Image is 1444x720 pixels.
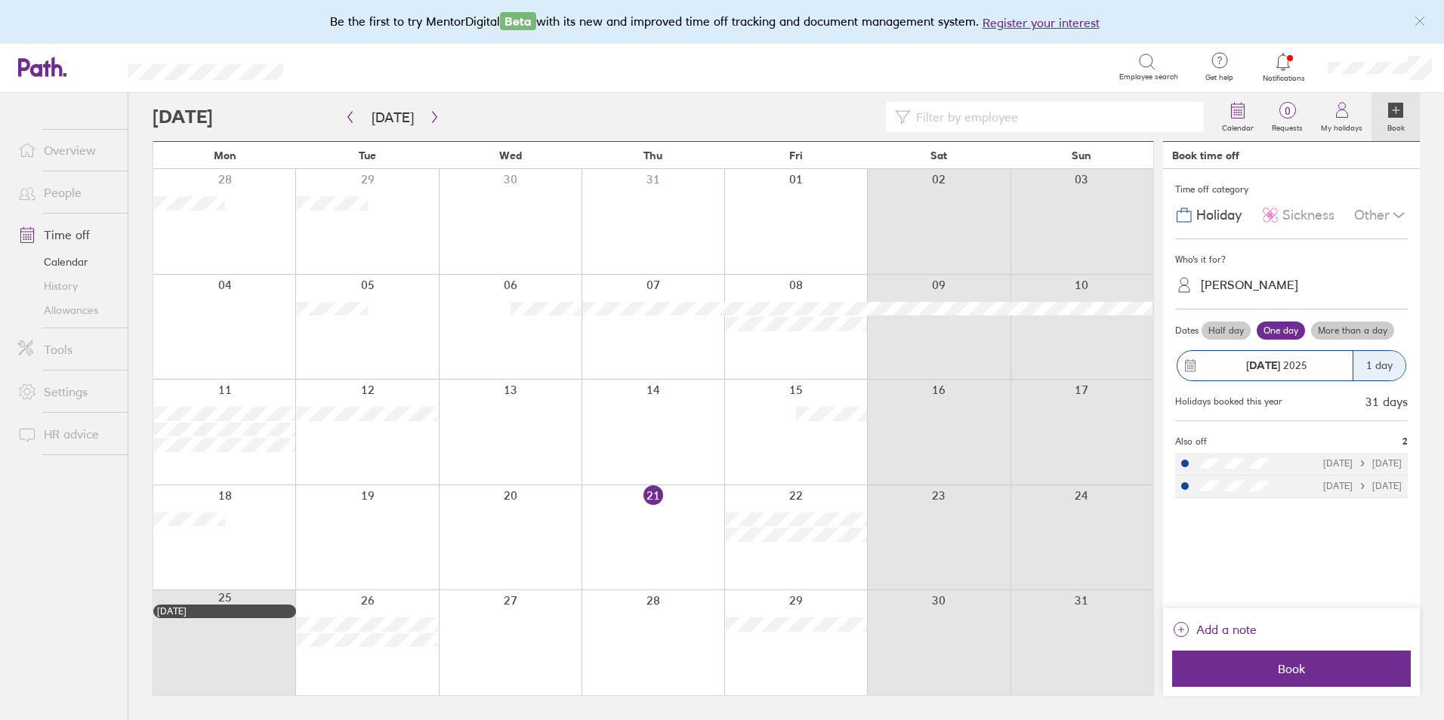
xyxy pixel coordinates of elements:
span: Tue [359,149,376,162]
a: My holidays [1312,93,1371,141]
span: Dates [1175,325,1199,336]
div: [DATE] [DATE] [1323,458,1402,469]
span: Beta [500,12,536,30]
a: Calendar [1213,93,1263,141]
button: [DATE] 20251 day [1175,343,1408,389]
label: Requests [1263,119,1312,133]
a: Time off [6,220,128,250]
span: Fri [789,149,803,162]
button: Add a note [1172,617,1257,642]
label: Calendar [1213,119,1263,133]
label: Half day [1202,322,1251,340]
a: Calendar [6,250,128,274]
div: Other [1354,201,1408,229]
span: Employee search [1119,72,1178,82]
span: Add a note [1196,617,1257,642]
span: Mon [214,149,236,162]
span: Book [1183,662,1400,675]
a: People [6,177,128,208]
span: Get help [1195,73,1244,82]
span: Sat [930,149,947,162]
div: Be the first to try MentorDigital with its new and improved time off tracking and document manage... [330,12,1115,32]
div: [DATE] [157,606,292,617]
strong: [DATE] [1246,358,1280,372]
button: Register your interest [983,14,1100,32]
input: Filter by employee [910,103,1195,131]
div: Book time off [1172,149,1239,162]
span: Holiday [1196,208,1242,223]
div: [PERSON_NAME] [1201,278,1298,292]
a: Allowances [6,298,128,322]
label: Book [1378,119,1414,133]
span: Notifications [1259,74,1308,83]
button: [DATE] [359,105,426,130]
span: Also off [1175,436,1207,447]
label: One day [1257,322,1305,340]
a: History [6,274,128,298]
a: Settings [6,377,128,407]
span: 2025 [1246,359,1307,371]
button: Book [1172,651,1411,687]
span: 0 [1263,105,1312,117]
span: Thu [643,149,662,162]
div: Holidays booked this year [1175,396,1282,407]
div: 1 day [1353,351,1405,380]
div: 31 days [1365,395,1408,408]
a: Overview [6,135,128,165]
div: Who's it for? [1175,248,1408,271]
a: Tools [6,334,128,365]
a: 0Requests [1263,93,1312,141]
a: HR advice [6,419,128,449]
div: Time off category [1175,178,1408,201]
span: Sickness [1282,208,1334,223]
div: [DATE] [DATE] [1323,481,1402,491]
a: Book [1371,93,1420,141]
label: My holidays [1312,119,1371,133]
div: Search [324,60,363,73]
span: 2 [1402,436,1408,447]
span: Sun [1072,149,1091,162]
a: Notifications [1259,51,1308,83]
label: More than a day [1311,322,1394,340]
span: Wed [499,149,522,162]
